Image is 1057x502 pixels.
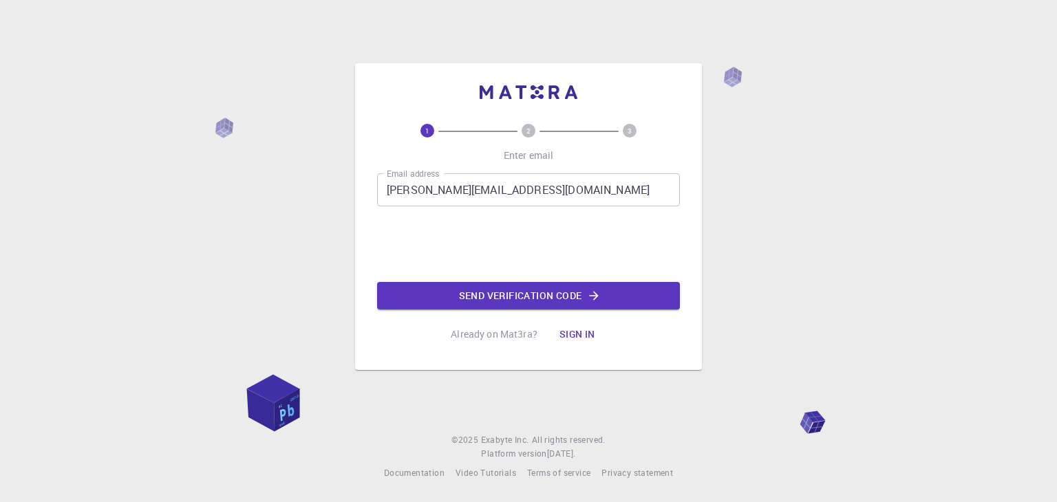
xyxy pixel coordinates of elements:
text: 2 [526,126,531,135]
button: Send verification code [377,282,680,309]
iframe: reCAPTCHA [424,217,633,271]
span: Platform version [481,447,546,461]
span: Exabyte Inc. [481,434,529,445]
p: Enter email [504,149,554,162]
a: [DATE]. [547,447,576,461]
a: Exabyte Inc. [481,433,529,447]
span: Terms of service [527,467,590,478]
text: 3 [628,126,632,135]
button: Sign in [548,320,606,348]
span: [DATE] . [547,448,576,459]
span: All rights reserved. [532,433,606,447]
a: Video Tutorials [456,466,516,480]
a: Documentation [384,466,445,480]
span: Documentation [384,467,445,478]
label: Email address [387,168,439,179]
span: © 2025 [451,433,480,447]
a: Terms of service [527,466,590,480]
a: Privacy statement [601,466,673,480]
p: Already on Mat3ra? [451,327,537,341]
text: 1 [425,126,429,135]
span: Privacy statement [601,467,673,478]
span: Video Tutorials [456,467,516,478]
